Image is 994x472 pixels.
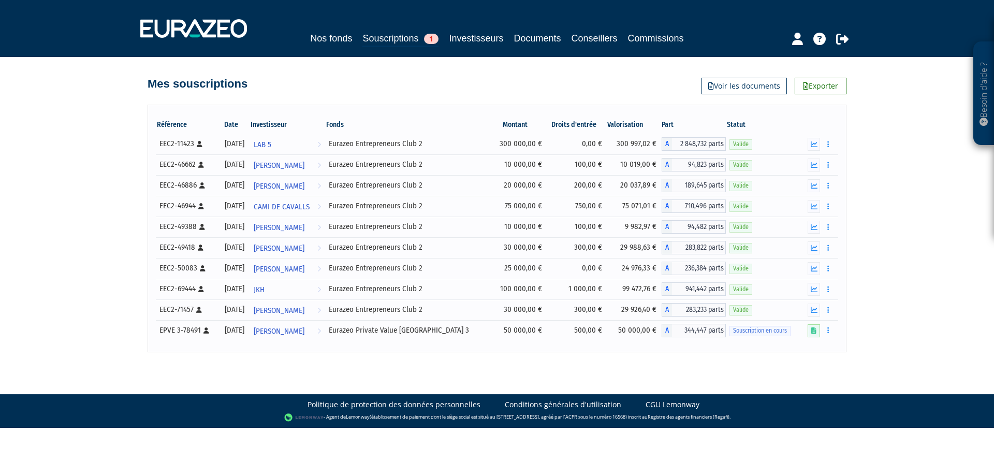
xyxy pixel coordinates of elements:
[200,265,206,271] i: [Français] Personne physique
[729,243,752,253] span: Valide
[607,154,662,175] td: 10 019,00 €
[223,304,246,315] div: [DATE]
[729,264,752,274] span: Valide
[223,221,246,232] div: [DATE]
[547,279,607,299] td: 1 000,00 €
[662,241,726,254] div: A - Eurazeo Entrepreneurs Club 2
[729,305,752,315] span: Valide
[662,262,726,275] div: A - Eurazeo Entrepreneurs Club 2
[662,158,672,171] span: A
[196,307,202,313] i: [Français] Personne physique
[308,399,480,410] a: Politique de protection des données personnelles
[198,162,204,168] i: [Français] Personne physique
[729,202,752,211] span: Valide
[490,196,548,217] td: 75 000,00 €
[607,320,662,341] td: 50 000,00 €
[317,197,321,217] i: Voir l'investisseur
[547,175,607,196] td: 200,00 €
[547,154,607,175] td: 100,00 €
[662,262,672,275] span: A
[607,258,662,279] td: 24 976,33 €
[514,31,561,46] a: Documents
[254,135,271,154] span: LAB 5
[159,325,216,336] div: EPVE 3-78491
[198,245,203,251] i: [Français] Personne physique
[250,116,325,134] th: Investisseur
[198,203,204,209] i: [Français] Personne physique
[572,31,618,46] a: Conseillers
[250,217,325,237] a: [PERSON_NAME]
[148,78,247,90] h4: Mes souscriptions
[547,217,607,237] td: 100,00 €
[672,262,726,275] span: 236,384 parts
[329,221,486,232] div: Eurazeo Entrepreneurs Club 2
[672,179,726,192] span: 189,645 parts
[140,19,247,38] img: 1732889491-logotype_eurazeo_blanc_rvb.png
[490,258,548,279] td: 25 000,00 €
[672,303,726,317] span: 283,233 parts
[220,116,250,134] th: Date
[672,241,726,254] span: 283,822 parts
[662,220,672,234] span: A
[490,237,548,258] td: 30 000,00 €
[159,242,216,253] div: EEC2-49418
[505,399,621,410] a: Conditions générales d'utilisation
[223,263,246,274] div: [DATE]
[159,159,216,170] div: EEC2-46662
[490,175,548,196] td: 20 000,00 €
[607,279,662,299] td: 99 472,76 €
[254,177,304,196] span: [PERSON_NAME]
[329,304,486,315] div: Eurazeo Entrepreneurs Club 2
[662,241,672,254] span: A
[701,78,787,94] a: Voir les documents
[250,154,325,175] a: [PERSON_NAME]
[424,34,438,44] span: 1
[547,134,607,154] td: 0,00 €
[672,220,726,234] span: 94,482 parts
[628,31,684,46] a: Commissions
[662,220,726,234] div: A - Eurazeo Entrepreneurs Club 2
[198,286,204,292] i: [Français] Personne physique
[329,159,486,170] div: Eurazeo Entrepreneurs Club 2
[156,116,220,134] th: Référence
[329,283,486,294] div: Eurazeo Entrepreneurs Club 2
[197,141,202,147] i: [Français] Personne physique
[250,237,325,258] a: [PERSON_NAME]
[254,218,304,237] span: [PERSON_NAME]
[607,116,662,134] th: Valorisation
[223,159,246,170] div: [DATE]
[223,242,246,253] div: [DATE]
[223,138,246,149] div: [DATE]
[329,325,486,336] div: Eurazeo Private Value [GEOGRAPHIC_DATA] 3
[254,239,304,258] span: [PERSON_NAME]
[672,324,726,337] span: 344,447 parts
[159,201,216,211] div: EEC2-46944
[662,303,672,317] span: A
[254,280,265,299] span: JKH
[607,175,662,196] td: 20 037,89 €
[662,282,672,296] span: A
[223,283,246,294] div: [DATE]
[607,299,662,320] td: 29 926,40 €
[729,222,752,232] span: Valide
[490,134,548,154] td: 300 000,00 €
[317,135,321,154] i: Voir l'investisseur
[729,139,752,149] span: Valide
[310,31,352,46] a: Nos fonds
[490,116,548,134] th: Montant
[223,201,246,211] div: [DATE]
[223,325,246,336] div: [DATE]
[795,78,846,94] a: Exporter
[317,260,321,279] i: Voir l'investisseur
[662,158,726,171] div: A - Eurazeo Entrepreneurs Club 2
[254,260,304,279] span: [PERSON_NAME]
[490,320,548,341] td: 50 000,00 €
[254,301,304,320] span: [PERSON_NAME]
[547,258,607,279] td: 0,00 €
[10,412,984,423] div: - Agent de (établissement de paiement dont le siège social est situé au [STREET_ADDRESS], agréé p...
[490,299,548,320] td: 30 000,00 €
[607,237,662,258] td: 29 988,63 €
[317,322,321,341] i: Voir l'investisseur
[729,326,791,336] span: Souscription en cours
[250,279,325,299] a: JKH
